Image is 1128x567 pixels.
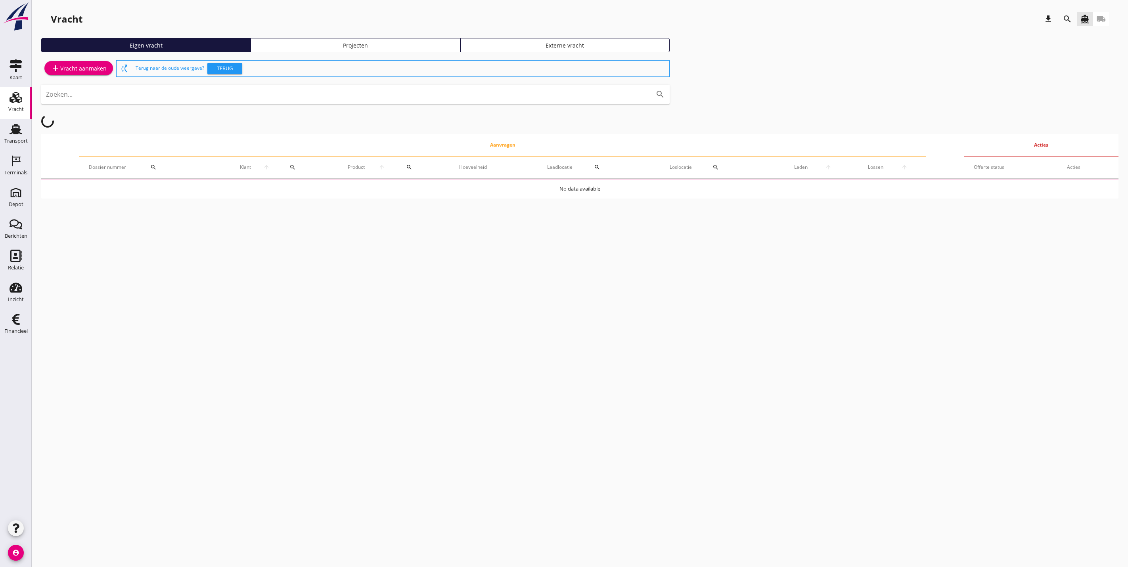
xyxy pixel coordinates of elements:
[10,75,22,80] div: Kaart
[51,63,107,73] div: Vracht aanmaken
[89,158,214,177] div: Dossier nummer
[136,61,666,76] div: Terug naar de oude weergave?
[4,138,28,143] div: Transport
[406,164,412,170] i: search
[51,13,82,25] div: Vracht
[51,63,60,73] i: add
[1067,164,1109,171] div: Acties
[289,164,296,170] i: search
[4,328,28,334] div: Financieel
[670,158,767,177] div: Loslocatie
[816,164,840,170] i: arrow_upward
[8,265,24,270] div: Relatie
[8,297,24,302] div: Inzicht
[974,164,1048,171] div: Offerte status
[460,38,670,52] a: Externe vracht
[459,164,528,171] div: Hoeveelheid
[257,164,276,170] i: arrow_upward
[1080,14,1090,24] i: directions_boat
[79,134,926,156] th: Aanvragen
[44,61,113,75] a: Vracht aanmaken
[1063,14,1072,24] i: search
[372,164,392,170] i: arrow_upward
[547,158,650,177] div: Laadlocatie
[45,41,247,50] div: Eigen vracht
[4,170,27,175] div: Terminals
[211,65,239,73] div: Terug
[341,164,372,171] span: Product
[251,38,460,52] a: Projecten
[8,107,24,112] div: Vracht
[150,164,157,170] i: search
[964,134,1118,156] th: Acties
[46,88,643,101] input: Zoeken...
[9,202,23,207] div: Depot
[207,63,242,74] button: Terug
[1096,14,1106,24] i: local_shipping
[234,164,257,171] span: Klant
[464,41,666,50] div: Externe vracht
[41,179,1118,199] td: No data available
[8,545,24,561] i: account_circle
[655,90,665,99] i: search
[254,41,456,50] div: Projecten
[859,164,892,171] span: Lossen
[892,164,916,170] i: arrow_upward
[786,164,816,171] span: Laden
[120,64,129,73] i: switch_access_shortcut
[41,38,251,52] a: Eigen vracht
[1044,14,1053,24] i: download
[712,164,719,170] i: search
[2,2,30,31] img: logo-small.a267ee39.svg
[594,164,600,170] i: search
[5,233,27,239] div: Berichten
